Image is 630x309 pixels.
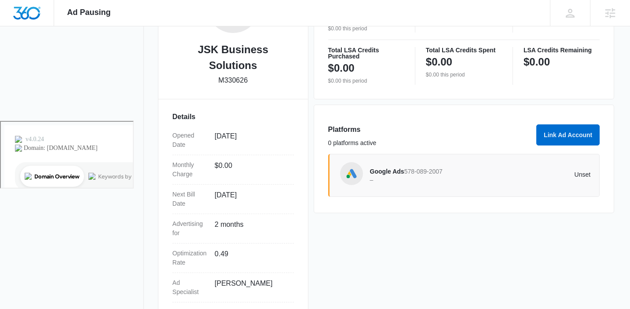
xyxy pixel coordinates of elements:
[328,25,404,33] p: $0.00 this period
[328,154,600,197] a: Google AdsGoogle Ads578-089-2007–Unset
[14,23,21,30] img: website_grey.svg
[172,185,294,214] div: Next Bill Date[DATE]
[426,47,502,53] p: Total LSA Credits Spent
[215,131,287,149] dd: [DATE]
[524,47,600,53] p: LSA Credits Remaining
[215,219,287,238] dd: 2 months
[97,52,148,58] div: Keywords by Traffic
[172,155,294,185] div: Monthly Charge$0.00
[67,8,111,17] span: Ad Pausing
[23,23,97,30] div: Domain: [DOMAIN_NAME]
[215,190,287,208] dd: [DATE]
[328,47,404,59] p: Total LSA Credits Purchased
[172,126,294,155] div: Opened Date[DATE]
[172,112,294,122] h3: Details
[328,138,531,148] p: 0 platforms active
[426,71,502,79] p: $0.00 this period
[172,190,208,208] dt: Next Bill Date
[328,61,355,75] p: $0.00
[480,171,590,178] p: Unset
[172,160,208,179] dt: Monthly Charge
[370,168,404,175] span: Google Ads
[215,249,287,267] dd: 0.49
[172,42,294,73] h2: JSK Business Solutions
[88,51,95,58] img: tab_keywords_by_traffic_grey.svg
[345,167,358,180] img: Google Ads
[172,219,208,238] dt: Advertising for
[14,14,21,21] img: logo_orange.svg
[24,51,31,58] img: tab_domain_overview_orange.svg
[172,131,208,149] dt: Opened Date
[172,278,208,297] dt: Ad Specialist
[33,52,79,58] div: Domain Overview
[426,55,452,69] p: $0.00
[25,14,43,21] div: v 4.0.24
[215,160,287,179] dd: $0.00
[328,124,531,135] h3: Platforms
[215,278,287,297] dd: [PERSON_NAME]
[172,249,208,267] dt: Optimization Rate
[328,77,404,85] p: $0.00 this period
[404,168,443,175] span: 578-089-2007
[536,124,600,145] button: Link Ad Account
[172,273,294,302] div: Ad Specialist[PERSON_NAME]
[172,214,294,244] div: Advertising for2 months
[172,244,294,273] div: Optimization Rate0.49
[524,55,550,69] p: $0.00
[370,177,480,183] p: –
[218,75,248,86] p: M330626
